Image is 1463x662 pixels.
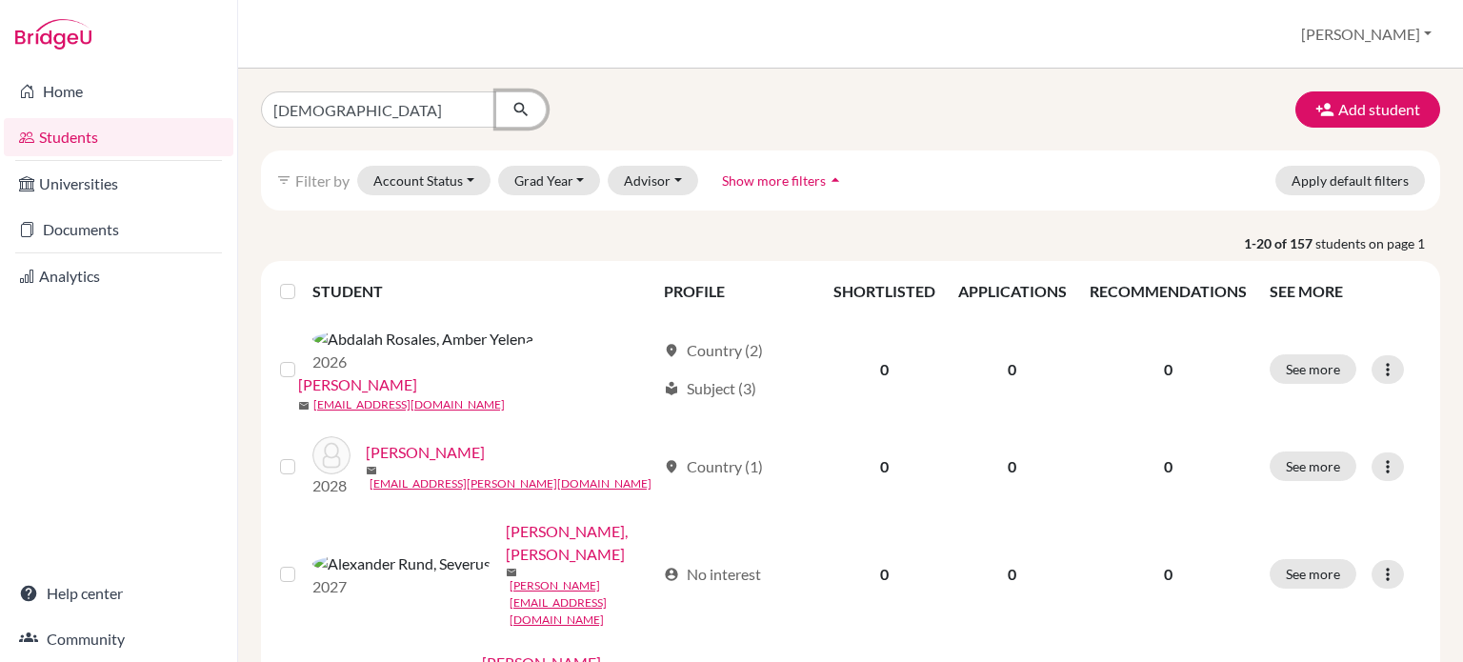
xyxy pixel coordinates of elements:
p: 0 [1090,358,1247,381]
button: Grad Year [498,166,601,195]
img: Bridge-U [15,19,91,50]
i: filter_list [276,172,291,188]
span: mail [298,400,310,411]
span: mail [366,465,377,476]
span: Filter by [295,171,350,190]
p: 2028 [312,474,351,497]
th: STUDENT [312,269,652,314]
img: Adam, Breck [312,436,351,474]
p: 0 [1090,455,1247,478]
div: Country (1) [664,455,763,478]
button: [PERSON_NAME] [1293,16,1440,52]
i: arrow_drop_up [826,171,845,190]
button: See more [1270,354,1356,384]
button: See more [1270,559,1356,589]
a: [EMAIL_ADDRESS][PERSON_NAME][DOMAIN_NAME] [370,475,651,492]
span: Show more filters [722,172,826,189]
td: 0 [947,509,1078,640]
a: Analytics [4,257,233,295]
a: Students [4,118,233,156]
img: Alexander Rund, Severus [312,552,491,575]
button: See more [1270,451,1356,481]
th: PROFILE [652,269,822,314]
p: 2027 [312,575,491,598]
th: APPLICATIONS [947,269,1078,314]
th: SEE MORE [1258,269,1433,314]
button: Show more filtersarrow_drop_up [706,166,861,195]
div: Country (2) [664,339,763,362]
span: location_on [664,459,679,474]
a: Help center [4,574,233,612]
span: local_library [664,381,679,396]
a: [PERSON_NAME], [PERSON_NAME] [506,520,655,566]
a: [PERSON_NAME] [298,373,417,396]
td: 0 [947,314,1078,425]
span: mail [506,567,517,578]
img: Abdalah Rosales, Amber Yelena [312,328,533,351]
a: Community [4,620,233,658]
a: [EMAIL_ADDRESS][DOMAIN_NAME] [313,396,505,413]
a: [PERSON_NAME][EMAIL_ADDRESS][DOMAIN_NAME] [510,577,655,629]
strong: 1-20 of 157 [1244,233,1315,253]
td: 0 [822,425,947,509]
p: 2026 [312,351,533,373]
th: SHORTLISTED [822,269,947,314]
a: [PERSON_NAME] [366,441,485,464]
span: students on page 1 [1315,233,1440,253]
button: Add student [1295,91,1440,128]
th: RECOMMENDATIONS [1078,269,1258,314]
td: 0 [822,509,947,640]
p: 0 [1090,563,1247,586]
button: Advisor [608,166,698,195]
td: 0 [822,314,947,425]
a: Home [4,72,233,110]
a: Universities [4,165,233,203]
div: No interest [664,563,761,586]
input: Find student by name... [261,91,497,128]
a: Documents [4,211,233,249]
span: location_on [664,343,679,358]
button: Apply default filters [1275,166,1425,195]
td: 0 [947,425,1078,509]
div: Subject (3) [664,377,756,400]
button: Account Status [357,166,491,195]
span: account_circle [664,567,679,582]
